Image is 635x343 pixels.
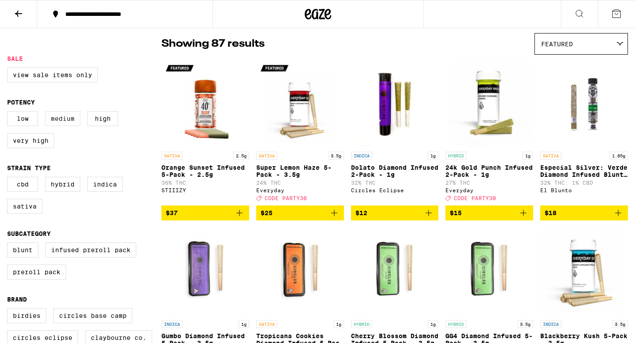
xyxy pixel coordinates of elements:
[161,152,183,160] p: SATIVA
[161,320,183,328] p: INDICA
[161,59,249,205] a: Open page for Orange Sunset Infused 5-Pack - 2.5g from STIIIZY
[540,59,628,147] img: El Blunto - Especial Silver: Verde Diamond Infused Blunt - 1.65g
[45,242,136,257] label: Infused Preroll Pack
[261,209,273,216] span: $25
[7,111,38,126] label: Low
[609,152,628,160] p: 1.65g
[256,205,344,220] button: Add to bag
[517,320,533,328] p: 3.5g
[7,67,98,82] label: View Sale Items Only
[7,55,23,62] legend: Sale
[53,308,132,323] label: Circles Base Camp
[256,227,344,316] img: Circles Eclipse - Tropicana Cookies Diamond Infused 5-Pack - 3.5g
[351,320,372,328] p: HYBRID
[351,227,439,316] img: Circles Eclipse - Cherry Blossom Diamond Infused 5-Pack - 3.5g
[161,37,265,52] p: Showing 87 results
[351,59,439,147] img: Circles Eclipse - Dolato Diamond Infused 2-Pack - 1g
[445,187,533,193] div: Everyday
[454,195,496,201] span: CODE PARTY30
[161,205,249,220] button: Add to bag
[7,199,42,214] label: Sativa
[612,320,628,328] p: 3.5g
[428,152,438,160] p: 1g
[351,205,439,220] button: Add to bag
[445,227,533,316] img: Circles Eclipse - GG4 Diamond Infused 5-Pack - 3.5g
[351,152,372,160] p: INDICA
[161,164,249,178] p: Orange Sunset Infused 5-Pack - 2.5g
[450,209,462,216] span: $15
[540,320,561,328] p: INDICA
[523,152,533,160] p: 1g
[7,308,46,323] label: Birdies
[445,152,467,160] p: HYBRID
[45,111,80,126] label: Medium
[540,205,628,220] button: Add to bag
[445,59,533,147] img: Everyday - 24k Gold Punch Infused 2-Pack - 1g
[256,152,277,160] p: SATIVA
[7,99,35,106] legend: Potency
[351,180,439,186] p: 32% THC
[239,320,249,328] p: 1g
[161,227,249,316] img: Circles Eclipse - Gumbo Diamond Infused 5-Pack - 3.5g
[351,164,439,178] p: Dolato Diamond Infused 2-Pack - 1g
[540,164,628,178] p: Especial Silver: Verde Diamond Infused Blunt - 1.65g
[45,177,80,192] label: Hybrid
[540,59,628,205] a: Open page for Especial Silver: Verde Diamond Infused Blunt - 1.65g from El Blunto
[445,320,467,328] p: HYBRID
[333,320,344,328] p: 1g
[87,177,123,192] label: Indica
[355,209,367,216] span: $12
[7,177,38,192] label: CBD
[256,180,344,186] p: 24% THC
[545,209,557,216] span: $18
[445,59,533,205] a: Open page for 24k Gold Punch Infused 2-Pack - 1g from Everyday
[256,59,344,147] img: Everyday - Super Lemon Haze 5-Pack - 3.5g
[161,180,249,186] p: 36% THC
[7,164,51,171] legend: Strain Type
[7,265,66,280] label: Preroll Pack
[233,152,249,160] p: 2.5g
[540,152,561,160] p: SATIVA
[161,187,249,193] div: STIIIZY
[445,164,533,178] p: 24k Gold Punch Infused 2-Pack - 1g
[445,205,533,220] button: Add to bag
[445,180,533,186] p: 27% THC
[7,133,54,148] label: Very High
[5,6,63,13] span: Hi. Need any help?
[7,296,27,303] legend: Brand
[540,180,628,186] p: 32% THC: 1% CBD
[541,41,573,48] span: Featured
[265,195,307,201] span: CODE PARTY30
[256,320,277,328] p: SATIVA
[7,230,51,237] legend: Subcategory
[256,164,344,178] p: Super Lemon Haze 5-Pack - 3.5g
[540,227,628,316] img: Everyday - Blackberry Kush 5-Pack - 3.5g
[351,187,439,193] div: Circles Eclipse
[540,187,628,193] div: El Blunto
[7,242,38,257] label: Blunt
[166,209,178,216] span: $37
[328,152,344,160] p: 3.5g
[428,320,438,328] p: 1g
[256,59,344,205] a: Open page for Super Lemon Haze 5-Pack - 3.5g from Everyday
[161,59,249,147] img: STIIIZY - Orange Sunset Infused 5-Pack - 2.5g
[351,59,439,205] a: Open page for Dolato Diamond Infused 2-Pack - 1g from Circles Eclipse
[256,187,344,193] div: Everyday
[87,111,118,126] label: High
